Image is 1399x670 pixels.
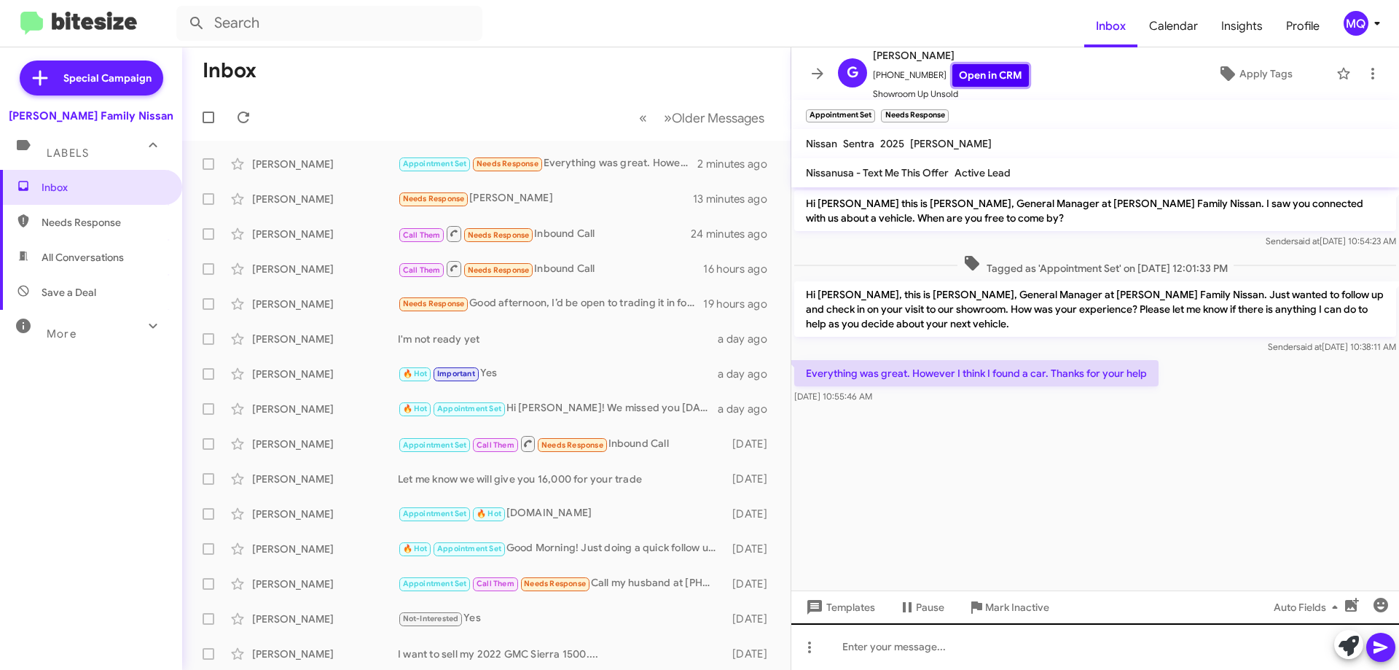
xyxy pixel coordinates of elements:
div: I want to sell my 2022 GMC Sierra 1500.... [398,647,725,661]
span: Auto Fields [1274,594,1344,620]
div: [PERSON_NAME] [252,542,398,556]
span: Needs Response [403,194,465,203]
span: Sentra [843,137,874,150]
a: Calendar [1137,5,1210,47]
div: [PERSON_NAME] [252,402,398,416]
span: « [639,109,647,127]
span: Appointment Set [403,440,467,450]
span: Save a Deal [42,285,96,300]
div: [PERSON_NAME] [252,647,398,661]
nav: Page navigation example [631,103,773,133]
span: 🔥 Hot [403,369,428,378]
span: Active Lead [955,166,1011,179]
span: 🔥 Hot [403,544,428,553]
div: Inbound Call [398,225,691,243]
span: Appointment Set [403,579,467,588]
div: [PERSON_NAME] [252,472,398,486]
div: Yes [398,610,725,627]
small: Needs Response [881,109,948,122]
button: Next [655,103,773,133]
span: Call Them [477,579,514,588]
div: 19 hours ago [703,297,779,311]
div: [DOMAIN_NAME] [398,505,725,522]
a: Open in CRM [952,64,1029,87]
span: Profile [1274,5,1331,47]
span: Sender [DATE] 10:38:11 AM [1268,341,1396,352]
span: Labels [47,147,89,160]
div: [DATE] [725,507,779,521]
div: Call my husband at [PHONE_NUMBER] [398,575,725,592]
div: Everything was great. However I think I found a car. Thanks for your help [398,155,697,172]
div: Good Morning! Just doing a quick follow up see how we can earn your business? [398,540,725,557]
span: Needs Response [477,159,538,168]
span: 🔥 Hot [477,509,501,518]
span: Not-Interested [403,614,459,623]
div: Inbound Call [398,260,703,278]
div: [PERSON_NAME] [252,577,398,591]
div: [PERSON_NAME] Family Nissan [9,109,173,123]
span: Tagged as 'Appointment Set' on [DATE] 12:01:33 PM [957,254,1234,276]
div: Inbound Call [398,435,725,453]
span: 🔥 Hot [403,404,428,413]
button: Pause [887,594,956,620]
span: Inbox [42,180,165,195]
div: [PERSON_NAME] [252,192,398,206]
span: Mark Inactive [985,594,1049,620]
p: Hi [PERSON_NAME] this is [PERSON_NAME], General Manager at [PERSON_NAME] Family Nissan. I saw you... [794,190,1396,231]
div: [PERSON_NAME] [398,190,693,207]
button: Templates [791,594,887,620]
div: a day ago [718,332,779,346]
span: Templates [803,594,875,620]
span: 2025 [880,137,904,150]
span: Needs Response [468,265,530,275]
span: Appointment Set [403,159,467,168]
div: 24 minutes ago [691,227,779,241]
span: Appointment Set [437,544,501,553]
div: [PERSON_NAME] [252,507,398,521]
div: [DATE] [725,577,779,591]
div: I'm not ready yet [398,332,718,346]
span: Needs Response [541,440,603,450]
span: Showroom Up Unsold [873,87,1029,101]
div: [DATE] [725,472,779,486]
span: Inbox [1084,5,1137,47]
small: Appointment Set [806,109,875,122]
a: Insights [1210,5,1274,47]
p: Everything was great. However I think I found a car. Thanks for your help [794,360,1159,386]
div: 16 hours ago [703,262,779,276]
div: [PERSON_NAME] [252,157,398,171]
span: Important [437,369,475,378]
input: Search [176,6,482,41]
div: [DATE] [725,542,779,556]
span: said at [1296,341,1322,352]
span: Pause [916,594,944,620]
span: Needs Response [403,299,465,308]
span: Special Campaign [63,71,152,85]
div: Hi [PERSON_NAME]! We missed you [DATE] [398,400,718,417]
span: Older Messages [672,110,764,126]
div: [DATE] [725,437,779,451]
span: G [847,61,858,85]
span: » [664,109,672,127]
span: said at [1294,235,1320,246]
span: [PHONE_NUMBER] [873,64,1029,87]
div: a day ago [718,367,779,381]
button: MQ [1331,11,1383,36]
span: Needs Response [42,215,165,230]
span: Nissan [806,137,837,150]
button: Auto Fields [1262,594,1355,620]
button: Mark Inactive [956,594,1061,620]
div: [PERSON_NAME] [252,297,398,311]
span: [DATE] 10:55:46 AM [794,391,872,402]
button: Previous [630,103,656,133]
button: Apply Tags [1180,61,1329,87]
div: Good afternoon, I’d be open to trading it in for the right price, but the last offer I got from y... [398,295,703,312]
h1: Inbox [203,59,256,82]
div: [PERSON_NAME] [252,612,398,626]
span: All Conversations [42,250,124,265]
span: [PERSON_NAME] [873,47,1029,64]
span: [PERSON_NAME] [910,137,992,150]
span: Call Them [403,230,441,240]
